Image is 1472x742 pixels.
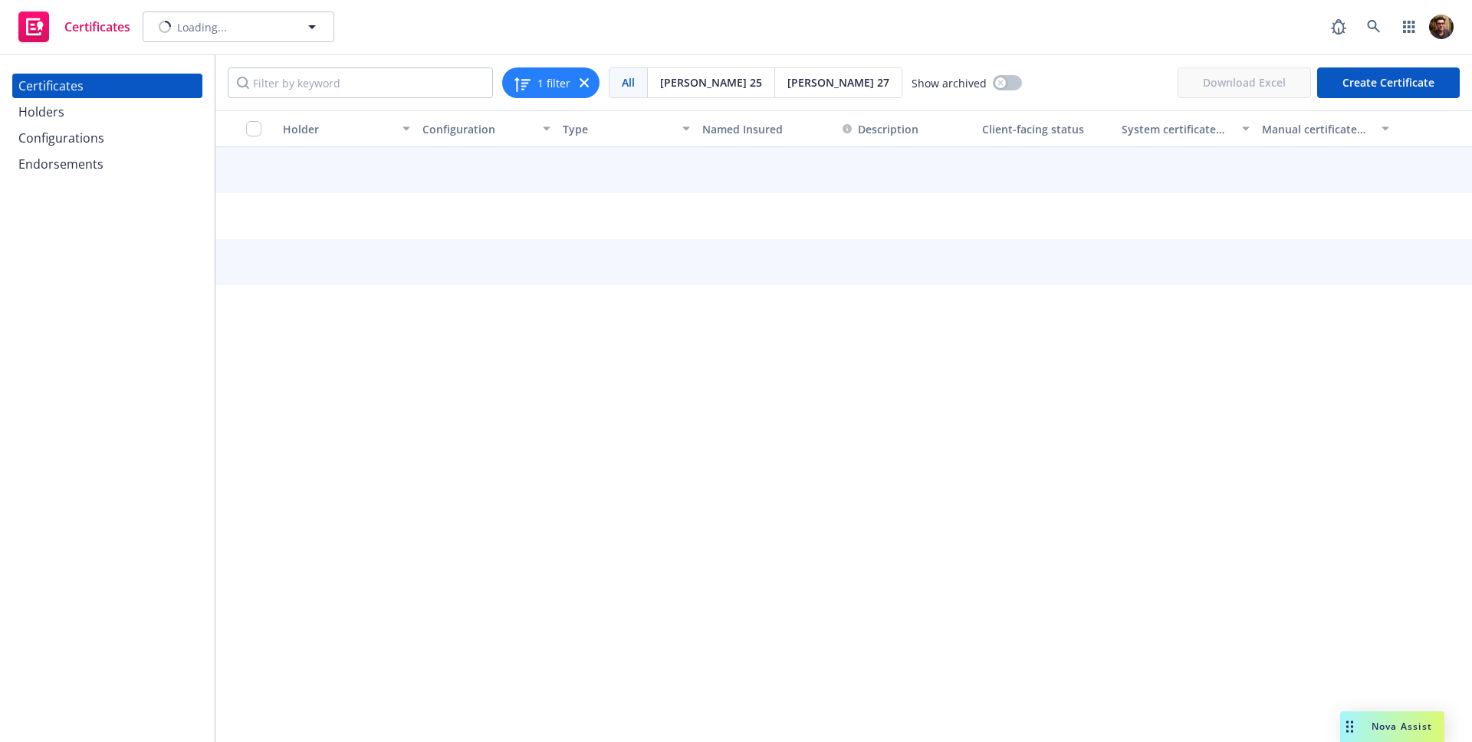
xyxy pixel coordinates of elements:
[563,121,673,137] div: Type
[416,110,556,147] button: Configuration
[18,126,104,150] div: Configurations
[1340,711,1359,742] div: Drag to move
[18,152,103,176] div: Endorsements
[12,126,202,150] a: Configurations
[64,21,130,33] span: Certificates
[18,74,84,98] div: Certificates
[1394,11,1424,42] a: Switch app
[976,110,1115,147] button: Client-facing status
[912,75,987,91] span: Show archived
[696,110,836,147] button: Named Insured
[982,121,1109,137] div: Client-facing status
[702,121,830,137] div: Named Insured
[622,74,635,90] span: All
[143,11,334,42] button: Loading...
[277,110,416,147] button: Holder
[422,121,533,137] div: Configuration
[1122,121,1232,137] div: System certificate last generated
[843,121,918,137] button: Description
[1340,711,1444,742] button: Nova Assist
[537,75,570,91] span: 1 filter
[12,74,202,98] a: Certificates
[1429,15,1454,39] img: photo
[18,100,64,124] div: Holders
[1359,11,1389,42] a: Search
[1262,121,1372,137] div: Manual certificate last generated
[1372,720,1432,733] span: Nova Assist
[660,74,762,90] span: [PERSON_NAME] 25
[283,121,393,137] div: Holder
[177,19,227,35] span: Loading...
[1256,110,1395,147] button: Manual certificate last generated
[557,110,696,147] button: Type
[12,5,136,48] a: Certificates
[228,67,493,98] input: Filter by keyword
[787,74,889,90] span: [PERSON_NAME] 27
[1317,67,1460,98] button: Create Certificate
[1323,11,1354,42] a: Report a Bug
[1115,110,1255,147] button: System certificate last generated
[12,100,202,124] a: Holders
[246,121,261,136] input: Select all
[12,152,202,176] a: Endorsements
[1178,67,1311,98] span: Download Excel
